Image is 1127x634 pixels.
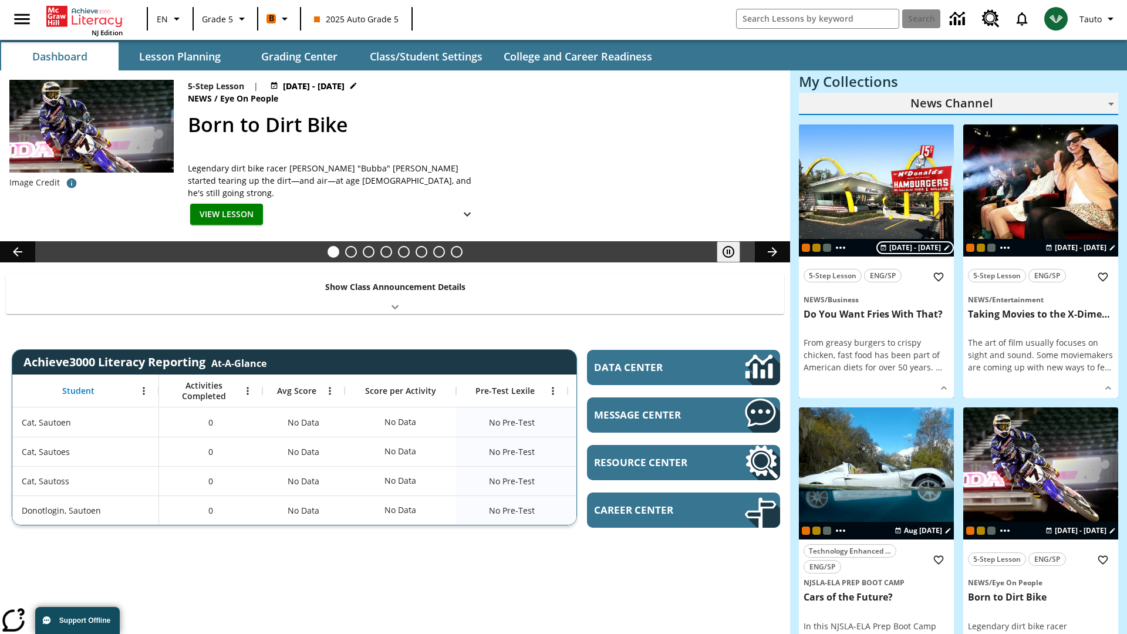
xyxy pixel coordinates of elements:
span: Achieve3000 Literacy Reporting [23,354,266,370]
button: Slide 7 Making a Difference for the Planet [433,246,445,258]
a: Data Center [587,350,780,385]
span: Cat, Sautoes [22,446,70,458]
button: Show more classes [834,241,848,255]
button: Open Menu [544,382,562,400]
span: Activities Completed [165,380,242,402]
button: Slide 1 Born to Dirt Bike [328,246,339,258]
span: Resource Center [594,456,710,469]
span: 0 [208,446,213,458]
span: Eye On People [992,578,1042,588]
span: ENG/SP [1034,553,1060,565]
button: Show Details [935,379,953,397]
span: Cat, Sautoss [22,475,69,487]
button: Slide 8 Sleepless in the Animal Kingdom [451,246,463,258]
div: New 2025 class [977,244,985,252]
button: Slide 6 Career Lesson [416,246,427,258]
button: Open Menu [321,382,339,400]
div: Home [46,4,123,37]
button: Pause [717,241,740,262]
span: 2025 Auto Grade 5 [314,13,399,25]
span: No Pre-Test, Cat, Sautoen [489,416,535,429]
span: Legendary dirt bike racer James "Bubba" Stewart started tearing up the dirt—and air—at age 4, and... [188,162,481,199]
p: The art of film usually focuses on sight and sound. Some moviemakers are coming up with new ways ... [968,336,1113,373]
div: OL 2025 Auto Grade 6 [987,244,996,252]
span: 0 [208,504,213,517]
button: Slide 2 Cars of the Future? [345,246,357,258]
div: No Data, Donotlogin, Sautoen [568,495,679,525]
button: Add to Favorites [928,267,949,288]
button: Grade: Grade 5, Select a grade [197,8,254,29]
div: No Data, Cat, Sautoes [262,437,345,466]
button: Aug 24 - Aug 24 Choose Dates [876,241,954,254]
div: No Data, Cat, Sautoss [568,466,679,495]
div: Pause [717,241,752,262]
button: Dashboard [1,42,119,70]
button: ENG/SP [864,269,902,282]
div: New 2025 class [812,527,821,535]
button: Select a new avatar [1037,4,1075,34]
span: Career Center [594,503,710,517]
div: No Data, Cat, Sautoen [568,407,679,437]
span: No Pre-Test, Cat, Sautoss [489,475,535,487]
div: Legendary dirt bike racer [PERSON_NAME] "Bubba" [PERSON_NAME] started tearing up the dirt—and air... [188,162,481,199]
div: OL 2025 Auto Grade 6 [823,527,831,535]
h3: Born to Dirt Bike [968,591,1113,603]
span: New 2025 class [812,244,821,252]
span: / [825,295,828,305]
div: No Data, Donotlogin, Sautoen [262,495,345,525]
button: 5-Step Lesson [804,269,862,282]
span: 0 [208,416,213,429]
div: At-A-Glance [211,355,266,370]
span: / [214,93,218,104]
span: [DATE] - [DATE] [1055,525,1106,536]
span: Eye On People [220,92,281,105]
span: ENG/SP [809,561,835,573]
button: Slide 5 Pre-release lesson [398,246,410,258]
span: Current Class [802,244,810,252]
div: New 2025 class [977,527,985,535]
div: No Data, Cat, Sautoes [379,440,422,463]
button: Aug 26 - Aug 26 Choose Dates [268,80,360,92]
span: NJ Edition [92,28,123,37]
span: 5-Step Lesson [973,553,1021,565]
button: Show more classes [998,241,1012,255]
p: Image Credit [9,177,60,188]
button: ENG/SP [1028,552,1066,566]
div: No Data, Cat, Sautoss [262,466,345,495]
span: No Data [282,498,325,522]
p: Show Class Announcement Details [325,281,465,293]
span: Message Center [594,408,710,421]
button: Boost Class color is orange. Change class color [262,8,296,29]
div: No Data, Cat, Sautoen [262,407,345,437]
a: Career Center [587,493,780,528]
img: Motocross racer James Stewart flies through the air on his dirt bike. [9,80,174,173]
div: Current Class [966,244,974,252]
h3: Cars of the Future? [804,591,949,603]
button: Show Details [1099,379,1117,397]
button: View Lesson [190,204,263,225]
a: Data Center [943,3,975,35]
a: Message Center [587,397,780,433]
a: Notifications [1007,4,1037,34]
span: 0 [208,475,213,487]
div: News Channel [799,93,1118,115]
button: Aug 24 - Aug 01 Choose Dates [892,525,954,536]
span: [DATE] - [DATE] [1055,242,1106,253]
div: OL 2025 Auto Grade 6 [823,244,831,252]
button: 5-Step Lesson [968,552,1026,566]
span: Student [62,386,95,396]
div: No Data, Donotlogin, Sautoen [379,498,422,522]
button: Grading Center [241,42,358,70]
span: Topic: News/Entertainment [968,293,1113,306]
button: Add to Favorites [928,549,949,571]
span: … [1105,362,1111,373]
span: … [936,362,942,373]
span: [DATE] - [DATE] [889,242,941,253]
button: Support Offline [35,607,120,634]
div: OL 2025 Auto Grade 6 [987,527,996,535]
img: avatar image [1044,7,1068,31]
